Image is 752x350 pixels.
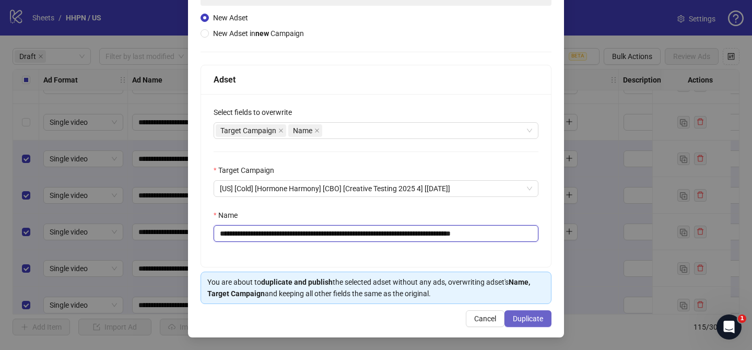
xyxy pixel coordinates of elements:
[214,107,299,118] label: Select fields to overwrite
[255,29,269,38] strong: new
[314,128,320,133] span: close
[213,14,248,22] span: New Adset
[214,165,281,176] label: Target Campaign
[214,225,538,242] input: Name
[214,73,538,86] div: Adset
[738,314,746,323] span: 1
[216,124,286,137] span: Target Campaign
[261,278,333,286] strong: duplicate and publish
[504,310,551,327] button: Duplicate
[207,278,530,298] strong: Name, Target Campaign
[214,209,244,221] label: Name
[474,314,496,323] span: Cancel
[513,314,543,323] span: Duplicate
[278,128,284,133] span: close
[716,314,742,340] iframe: Intercom live chat
[288,124,322,137] span: Name
[293,125,312,136] span: Name
[213,29,304,38] span: New Adset in Campaign
[466,310,504,327] button: Cancel
[207,276,545,299] div: You are about to the selected adset without any ads, overwriting adset's and keeping all other fi...
[220,125,276,136] span: Target Campaign
[220,181,532,196] span: [US] [Cold] [Hormone Harmony] [CBO] [Creative Testing 2025 4] [30 Jul 2025]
